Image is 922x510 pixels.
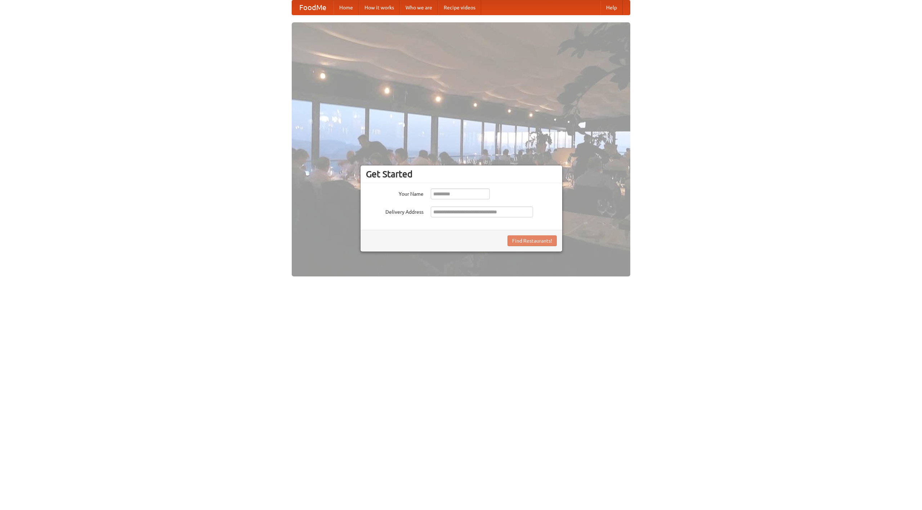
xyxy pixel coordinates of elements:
a: FoodMe [292,0,334,15]
h3: Get Started [366,169,557,179]
button: Find Restaurants! [507,235,557,246]
label: Delivery Address [366,207,424,216]
label: Your Name [366,189,424,198]
a: Recipe videos [438,0,481,15]
a: How it works [359,0,400,15]
a: Who we are [400,0,438,15]
a: Help [600,0,623,15]
a: Home [334,0,359,15]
